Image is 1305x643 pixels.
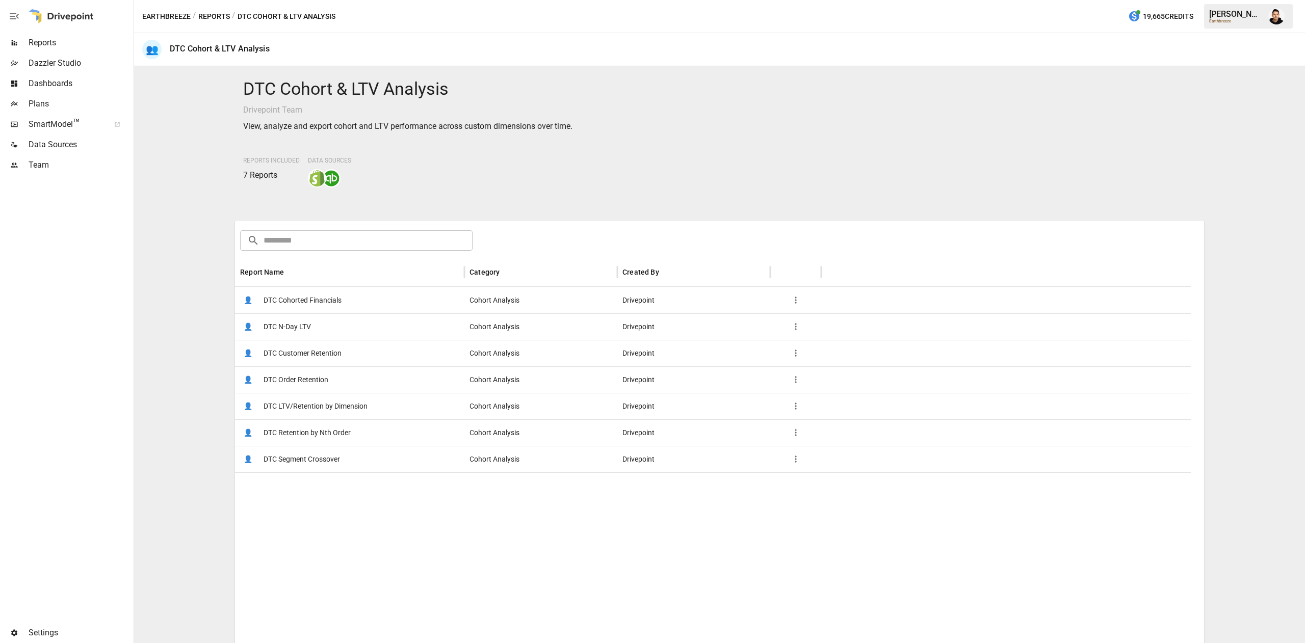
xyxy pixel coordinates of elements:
span: DTC Segment Crossover [264,446,340,472]
img: shopify [309,170,325,186]
div: Cohort Analysis [464,287,617,313]
div: DTC Cohort & LTV Analysis [170,44,270,53]
span: Data Sources [29,139,132,151]
span: 👤 [240,398,255,414]
div: Earthbreeze [1209,19,1262,23]
p: View, analyze and export cohort and LTV performance across custom dimensions over time. [243,120,1196,132]
span: 👤 [240,292,255,308]
div: / [232,10,236,23]
div: Cohort Analysis [464,393,617,419]
span: Plans [29,98,132,110]
div: [PERSON_NAME] [1209,9,1262,19]
div: Drivepoint [617,393,770,419]
span: Data Sources [308,157,351,164]
div: Drivepoint [617,340,770,366]
div: Drivepoint [617,287,770,313]
span: DTC Customer Retention [264,340,342,366]
span: Dazzler Studio [29,57,132,69]
div: 👥 [142,40,162,59]
div: Drivepoint [617,419,770,446]
span: Settings [29,627,132,639]
span: DTC Order Retention [264,367,328,393]
button: Reports [198,10,230,23]
p: 7 Reports [243,169,300,181]
span: DTC LTV/Retention by Dimension [264,393,368,419]
span: 👤 [240,319,255,334]
div: Cohort Analysis [464,366,617,393]
span: 👤 [240,345,255,361]
button: Francisco Sanchez [1262,2,1291,31]
button: Sort [285,265,299,279]
h4: DTC Cohort & LTV Analysis [243,78,1196,100]
div: / [193,10,196,23]
div: Drivepoint [617,366,770,393]
p: Drivepoint Team [243,104,1196,116]
button: Sort [501,265,515,279]
span: 19,665 Credits [1143,10,1193,23]
img: Francisco Sanchez [1268,8,1285,24]
span: ™ [73,117,80,129]
div: Created By [622,268,659,276]
span: DTC N-Day LTV [264,314,311,340]
div: Drivepoint [617,446,770,472]
div: Cohort Analysis [464,340,617,366]
span: 👤 [240,372,255,387]
div: Report Name [240,268,284,276]
span: Reports [29,37,132,49]
div: Cohort Analysis [464,419,617,446]
button: 19,665Credits [1124,7,1197,26]
span: SmartModel [29,118,103,130]
span: Reports Included [243,157,300,164]
div: Drivepoint [617,313,770,340]
div: Category [469,268,500,276]
span: 👤 [240,451,255,467]
div: Cohort Analysis [464,313,617,340]
button: Earthbreeze [142,10,191,23]
span: Team [29,159,132,171]
button: Sort [660,265,674,279]
img: quickbooks [323,170,340,186]
div: Cohort Analysis [464,446,617,472]
span: DTC Cohorted Financials [264,287,342,313]
span: 👤 [240,425,255,440]
span: DTC Retention by Nth Order [264,420,351,446]
span: Dashboards [29,77,132,90]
